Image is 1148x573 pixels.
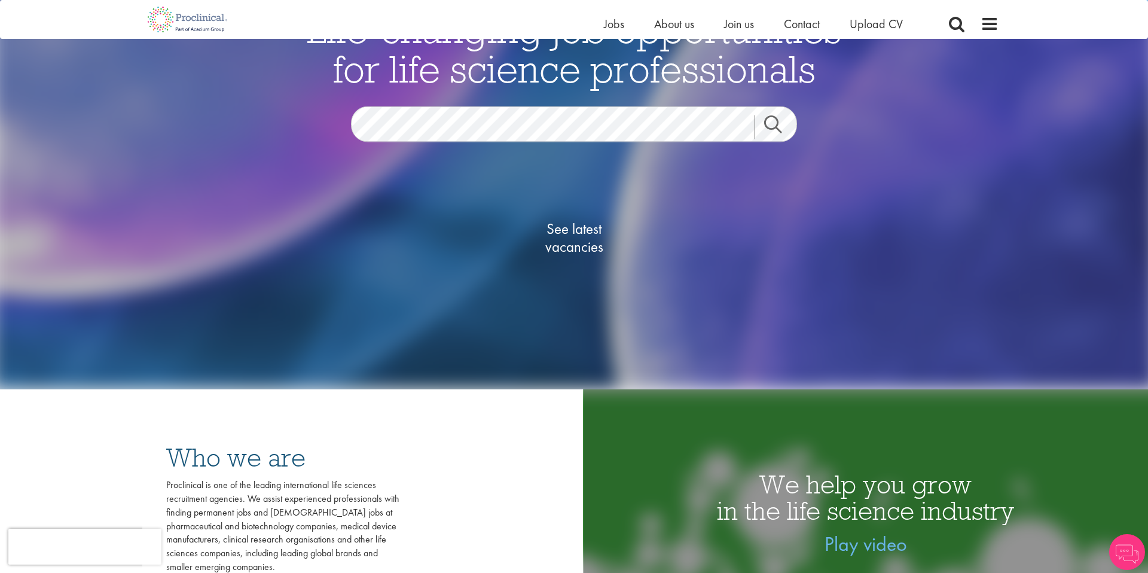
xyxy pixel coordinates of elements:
a: Job search submit button [755,115,806,139]
iframe: reCAPTCHA [8,529,161,565]
span: Life-changing job opportunities for life science professionals [307,5,841,92]
h3: Who we are [166,444,399,471]
img: Chatbot [1109,534,1145,570]
a: Upload CV [850,16,903,32]
a: About us [654,16,694,32]
span: See latest vacancies [514,220,634,255]
a: Play video [825,531,907,557]
a: Jobs [604,16,624,32]
a: Join us [724,16,754,32]
a: See latestvacancies [514,172,634,303]
h1: We help you grow in the life science industry [583,471,1148,524]
a: Contact [784,16,820,32]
